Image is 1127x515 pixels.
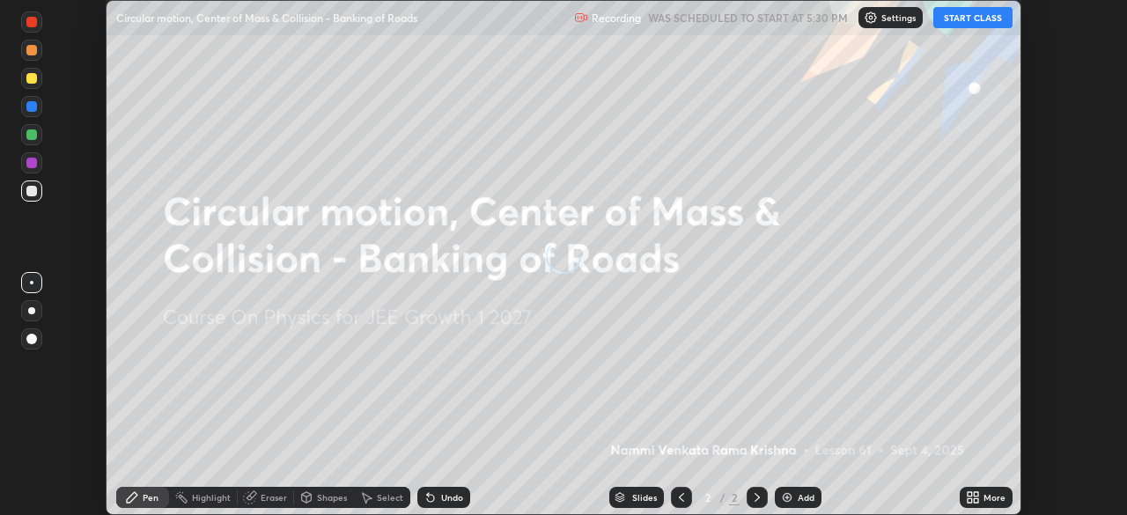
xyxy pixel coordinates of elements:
div: More [983,493,1005,502]
img: class-settings-icons [864,11,878,25]
div: 2 [729,489,740,505]
div: / [720,492,726,503]
p: Recording [592,11,641,25]
div: 2 [699,492,717,503]
p: Circular motion, Center of Mass & Collision - Banking of Roads [116,11,417,25]
div: Highlight [192,493,231,502]
img: add-slide-button [780,490,794,504]
button: START CLASS [933,7,1013,28]
div: Shapes [317,493,347,502]
img: recording.375f2c34.svg [574,11,588,25]
div: Add [798,493,814,502]
p: Settings [881,13,916,22]
div: Select [377,493,403,502]
div: Undo [441,493,463,502]
h5: WAS SCHEDULED TO START AT 5:30 PM [648,10,848,26]
div: Pen [143,493,158,502]
div: Eraser [261,493,287,502]
div: Slides [632,493,657,502]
